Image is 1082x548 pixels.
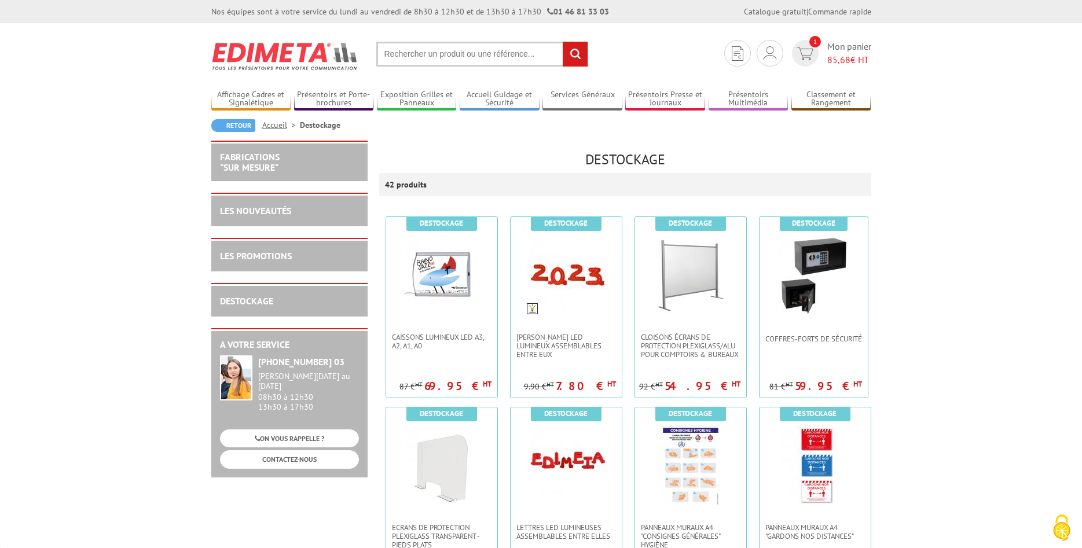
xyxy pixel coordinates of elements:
a: Retour [211,119,255,132]
p: 81 € [769,383,793,391]
a: ON VOUS RAPPELLE ? [220,429,359,447]
span: Destockage [585,150,665,168]
a: [PERSON_NAME] LED lumineux assemblables entre eux [511,333,622,359]
div: 08h30 à 12h30 13h30 à 17h30 [258,372,359,411]
b: Destockage [420,409,463,418]
a: Affichage Cadres et Signalétique [211,90,291,109]
li: Destockage [300,119,340,131]
h2: A votre service [220,340,359,350]
a: Cloisons Écrans de protection Plexiglass/Alu pour comptoirs & Bureaux [635,333,746,359]
div: | [744,6,871,17]
a: LES NOUVEAUTÉS [220,205,291,216]
sup: HT [853,379,862,389]
span: Lettres LED lumineuses assemblables entre elles [516,523,616,540]
span: Panneaux muraux A4 "Gardons nos Distances" [765,523,865,540]
a: Accueil Guidage et Sécurité [460,90,540,109]
img: Lettres LED lumineuses assemblables entre elles [526,425,607,506]
a: devis rapide 1 Mon panier 85,68€ HT [789,40,871,67]
span: Caissons lumineux LED A3, A2, A1, A0 [392,333,492,350]
a: Services Généraux [542,90,622,109]
b: Destockage [544,218,588,228]
span: Coffres-forts de sécurité [765,334,862,343]
a: Caissons lumineux LED A3, A2, A1, A0 [386,333,497,350]
a: Panneaux muraux A4 "Gardons nos Distances" [760,523,871,540]
img: Panneaux muraux A4 [775,425,856,506]
strong: [PHONE_NUMBER] 03 [258,356,344,367]
p: 9.90 € [524,383,554,391]
img: Cookies (fenêtre modale) [1047,513,1076,542]
sup: HT [607,379,616,389]
a: Commande rapide [808,6,871,17]
img: ECRANS DE PROTECTION PLEXIGLASS TRANSPARENT - Pieds plats [401,425,482,506]
p: 42 produits [385,173,428,196]
a: Présentoirs et Porte-brochures [294,90,374,109]
a: Classement et Rangement [791,90,871,109]
sup: HT [655,380,663,388]
img: devis rapide [764,46,776,60]
a: FABRICATIONS"Sur Mesure" [220,151,280,173]
p: 87 € [399,383,423,391]
sup: HT [483,379,492,389]
a: DESTOCKAGE [220,295,273,307]
img: Coffres-forts de sécurité [773,234,854,315]
b: Destockage [544,409,588,418]
img: Edimeta [211,35,359,78]
b: Destockage [792,218,835,228]
b: Destockage [793,409,837,418]
p: 54.95 € [665,383,740,389]
div: [PERSON_NAME][DATE] au [DATE] [258,372,359,391]
span: Mon panier [827,40,871,67]
a: Exposition Grilles et Panneaux [377,90,457,109]
sup: HT [732,379,740,389]
a: CONTACTEZ-NOUS [220,450,359,468]
b: Destockage [669,409,712,418]
input: rechercher [563,42,588,67]
sup: HT [415,380,423,388]
sup: HT [786,380,793,388]
a: Présentoirs Multimédia [709,90,788,109]
p: 69.95 € [424,383,492,389]
img: Panneaux muraux A4 [650,425,731,506]
a: Lettres LED lumineuses assemblables entre elles [511,523,622,540]
button: Cookies (fenêtre modale) [1041,509,1082,548]
input: Rechercher un produit ou une référence... [376,42,588,67]
p: 92 € [639,383,663,391]
p: 7.80 € [556,383,616,389]
a: LES PROMOTIONS [220,250,292,262]
img: devis rapide [732,46,743,61]
a: Catalogue gratuit [744,6,806,17]
img: Cloisons Écrans de protection Plexiglass/Alu pour comptoirs & Bureaux [650,234,731,315]
sup: HT [546,380,554,388]
b: Destockage [420,218,463,228]
p: 59.95 € [795,383,862,389]
a: Coffres-forts de sécurité [760,334,868,343]
img: widget-service.jpg [220,355,252,400]
div: Nos équipes sont à votre service du lundi au vendredi de 8h30 à 12h30 et de 13h30 à 17h30 [211,6,609,17]
b: Destockage [669,218,712,228]
img: Caissons lumineux LED A3, A2, A1, A0 [401,234,482,315]
img: Chiffres LED lumineux assemblables entre eux [526,234,607,315]
strong: 01 46 81 33 03 [547,6,609,17]
span: Cloisons Écrans de protection Plexiglass/Alu pour comptoirs & Bureaux [641,333,740,359]
a: Présentoirs Presse et Journaux [625,90,705,109]
span: [PERSON_NAME] LED lumineux assemblables entre eux [516,333,616,359]
span: € HT [827,53,871,67]
span: 1 [809,36,821,47]
a: Accueil [262,120,300,130]
img: devis rapide [797,47,813,60]
span: 85,68 [827,54,850,65]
